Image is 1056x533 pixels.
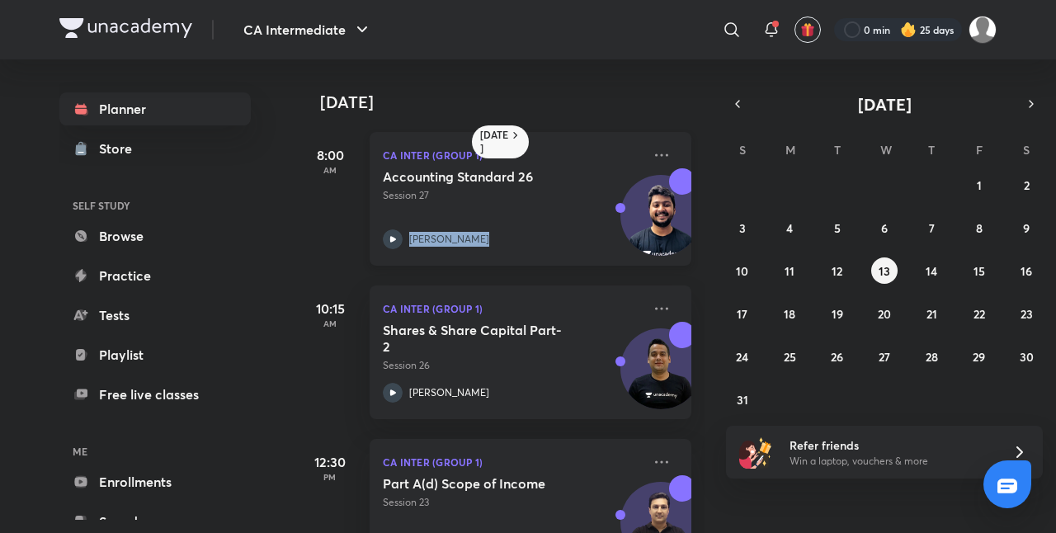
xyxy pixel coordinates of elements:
[776,257,803,284] button: August 11, 2025
[926,263,937,279] abbr: August 14, 2025
[966,172,992,198] button: August 1, 2025
[736,263,748,279] abbr: August 10, 2025
[976,142,983,158] abbr: Friday
[824,300,851,327] button: August 19, 2025
[1021,263,1032,279] abbr: August 16, 2025
[383,452,642,472] p: CA Inter (Group 1)
[784,306,795,322] abbr: August 18, 2025
[59,299,251,332] a: Tests
[871,343,898,370] button: August 27, 2025
[409,232,489,247] p: [PERSON_NAME]
[480,129,509,155] h6: [DATE]
[621,184,700,263] img: Avatar
[1013,300,1039,327] button: August 23, 2025
[739,220,746,236] abbr: August 3, 2025
[59,437,251,465] h6: ME
[297,472,363,482] p: PM
[918,343,945,370] button: August 28, 2025
[776,300,803,327] button: August 18, 2025
[1013,257,1039,284] button: August 16, 2025
[59,132,251,165] a: Store
[973,263,985,279] abbr: August 15, 2025
[729,257,756,284] button: August 10, 2025
[976,220,983,236] abbr: August 8, 2025
[59,259,251,292] a: Practice
[785,263,794,279] abbr: August 11, 2025
[59,219,251,252] a: Browse
[776,343,803,370] button: August 25, 2025
[784,349,796,365] abbr: August 25, 2025
[320,92,708,112] h4: [DATE]
[737,392,748,408] abbr: August 31, 2025
[928,142,935,158] abbr: Thursday
[297,165,363,175] p: AM
[832,263,842,279] abbr: August 12, 2025
[59,378,251,411] a: Free live classes
[929,220,935,236] abbr: August 7, 2025
[736,349,748,365] abbr: August 24, 2025
[1020,349,1034,365] abbr: August 30, 2025
[966,343,992,370] button: August 29, 2025
[383,168,588,185] h5: Accounting Standard 26
[297,452,363,472] h5: 12:30
[966,215,992,241] button: August 8, 2025
[1021,306,1033,322] abbr: August 23, 2025
[879,263,890,279] abbr: August 13, 2025
[973,349,985,365] abbr: August 29, 2025
[794,17,821,43] button: avatar
[749,92,1020,116] button: [DATE]
[59,18,192,38] img: Company Logo
[59,18,192,42] a: Company Logo
[977,177,982,193] abbr: August 1, 2025
[729,386,756,413] button: August 31, 2025
[59,191,251,219] h6: SELF STUDY
[918,215,945,241] button: August 7, 2025
[737,306,747,322] abbr: August 17, 2025
[966,257,992,284] button: August 15, 2025
[383,188,642,203] p: Session 27
[729,300,756,327] button: August 17, 2025
[59,465,251,498] a: Enrollments
[621,337,700,417] img: Avatar
[973,306,985,322] abbr: August 22, 2025
[409,385,489,400] p: [PERSON_NAME]
[824,343,851,370] button: August 26, 2025
[824,257,851,284] button: August 12, 2025
[1013,343,1039,370] button: August 30, 2025
[383,495,642,510] p: Session 23
[776,215,803,241] button: August 4, 2025
[926,306,937,322] abbr: August 21, 2025
[383,358,642,373] p: Session 26
[871,300,898,327] button: August 20, 2025
[59,92,251,125] a: Planner
[878,306,891,322] abbr: August 20, 2025
[834,142,841,158] abbr: Tuesday
[800,22,815,37] img: avatar
[59,338,251,371] a: Playlist
[383,322,588,355] h5: Shares & Share Capital Part-2
[1013,215,1039,241] button: August 9, 2025
[1024,177,1030,193] abbr: August 2, 2025
[832,306,843,322] abbr: August 19, 2025
[834,220,841,236] abbr: August 5, 2025
[918,257,945,284] button: August 14, 2025
[1013,172,1039,198] button: August 2, 2025
[1023,142,1030,158] abbr: Saturday
[383,145,642,165] p: CA Inter (Group 1)
[831,349,843,365] abbr: August 26, 2025
[786,220,793,236] abbr: August 4, 2025
[790,436,992,454] h6: Refer friends
[790,454,992,469] p: Win a laptop, vouchers & more
[871,257,898,284] button: August 13, 2025
[383,475,588,492] h5: Part A(d) Scope of Income
[297,145,363,165] h5: 8:00
[871,215,898,241] button: August 6, 2025
[297,318,363,328] p: AM
[739,142,746,158] abbr: Sunday
[926,349,938,365] abbr: August 28, 2025
[824,215,851,241] button: August 5, 2025
[297,299,363,318] h5: 10:15
[233,13,382,46] button: CA Intermediate
[99,139,142,158] div: Store
[383,299,642,318] p: CA Inter (Group 1)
